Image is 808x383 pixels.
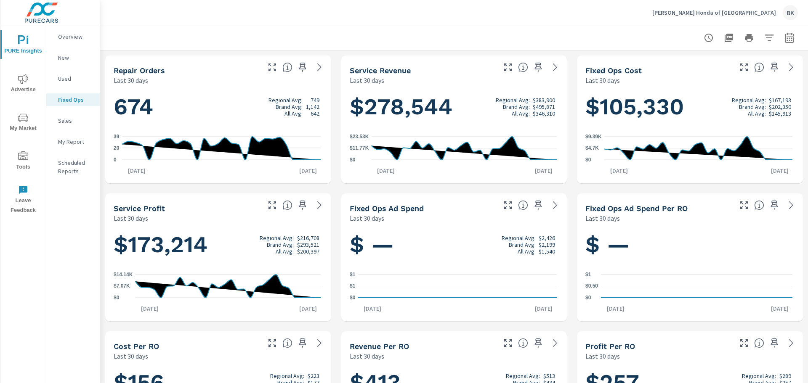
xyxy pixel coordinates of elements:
[533,97,555,103] p: $383,900
[585,272,591,277] text: $1
[783,5,798,20] div: BK
[122,166,151,175] p: [DATE]
[3,185,43,215] span: Leave Feedback
[350,75,384,85] p: Last 30 days
[765,166,795,175] p: [DATE]
[58,137,93,146] p: My Report
[585,213,620,223] p: Last 30 days
[46,30,100,43] div: Overview
[585,92,795,121] h1: $105,330
[533,103,555,110] p: $495,871
[296,198,309,212] span: Save this to your personalized report
[350,230,559,259] h1: $ —
[768,336,781,350] span: Save this to your personalized report
[769,103,791,110] p: $202,350
[3,35,43,56] span: PURE Insights
[784,61,798,74] a: See more details in report
[548,336,562,350] a: See more details in report
[297,248,319,255] p: $200,397
[268,97,303,103] p: Regional Avg:
[501,61,515,74] button: Make Fullscreen
[266,198,279,212] button: Make Fullscreen
[768,198,781,212] span: Save this to your personalized report
[737,336,751,350] button: Make Fullscreen
[46,114,100,127] div: Sales
[58,95,93,104] p: Fixed Ops
[46,156,100,177] div: Scheduled Reports
[539,235,555,241] p: $2,426
[114,204,165,213] h5: Service Profit
[114,283,130,289] text: $7.07K
[350,272,356,277] text: $1
[266,61,279,74] button: Make Fullscreen
[518,248,536,255] p: All Avg:
[358,304,387,313] p: [DATE]
[652,9,776,16] p: [PERSON_NAME] Honda of [GEOGRAPHIC_DATA]
[781,29,798,46] button: Select Date Range
[585,204,688,213] h5: Fixed Ops Ad Spend Per RO
[114,134,120,140] text: 39
[114,295,120,301] text: $0
[284,110,303,117] p: All Avg:
[769,97,791,103] p: $167,193
[311,97,319,103] p: 749
[260,235,294,241] p: Regional Avg:
[308,372,319,379] p: $223
[297,235,319,241] p: $216,708
[282,62,292,72] span: Number of Repair Orders Closed by the selected dealership group over the selected time range. [So...
[585,351,620,361] p: Last 30 days
[754,62,764,72] span: Total cost incurred by the dealership from all Repair Orders closed over the selected date range....
[46,72,100,85] div: Used
[114,272,133,277] text: $14.14K
[754,338,764,348] span: Average profit generated by the dealership from each Repair Order closed over the selected date r...
[135,304,165,313] p: [DATE]
[350,295,356,301] text: $0
[276,248,294,255] p: All Avg:
[266,336,279,350] button: Make Fullscreen
[3,151,43,172] span: Tools
[282,338,292,348] span: Average cost incurred by the dealership from each Repair Order closed over the selected date rang...
[585,66,642,75] h5: Fixed Ops Cost
[732,97,766,103] p: Regional Avg:
[532,61,545,74] span: Save this to your personalized report
[114,66,165,75] h5: Repair Orders
[784,198,798,212] a: See more details in report
[585,295,591,301] text: $0
[739,103,766,110] p: Brand Avg:
[503,103,530,110] p: Brand Avg:
[741,29,757,46] button: Print Report
[765,304,795,313] p: [DATE]
[114,342,159,351] h5: Cost per RO
[270,372,304,379] p: Regional Avg:
[539,241,555,248] p: $2,199
[350,66,411,75] h5: Service Revenue
[585,134,602,140] text: $9.39K
[742,372,776,379] p: Regional Avg:
[350,342,409,351] h5: Revenue per RO
[276,103,303,110] p: Brand Avg:
[114,75,148,85] p: Last 30 days
[114,230,323,259] h1: $173,214
[737,61,751,74] button: Make Fullscreen
[350,157,356,163] text: $0
[585,145,599,151] text: $4.7K
[3,113,43,133] span: My Market
[509,241,536,248] p: Brand Avg:
[501,336,515,350] button: Make Fullscreen
[114,351,148,361] p: Last 30 days
[585,157,591,163] text: $0
[501,198,515,212] button: Make Fullscreen
[114,213,148,223] p: Last 30 days
[114,92,323,121] h1: 674
[3,74,43,95] span: Advertise
[114,145,120,151] text: 20
[720,29,737,46] button: "Export Report to PDF"
[350,204,424,213] h5: Fixed Ops Ad Spend
[306,103,319,110] p: 1,142
[313,336,326,350] a: See more details in report
[46,135,100,148] div: My Report
[601,304,630,313] p: [DATE]
[313,61,326,74] a: See more details in report
[548,198,562,212] a: See more details in report
[293,304,323,313] p: [DATE]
